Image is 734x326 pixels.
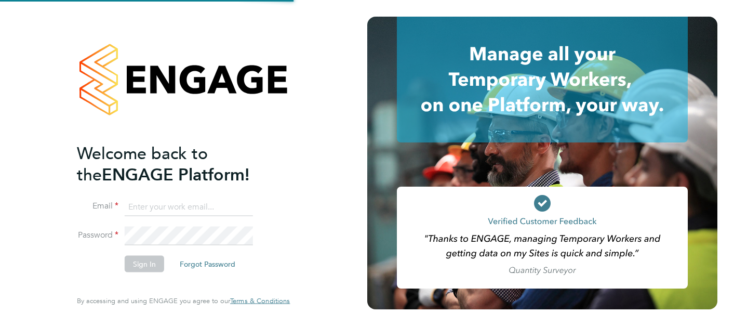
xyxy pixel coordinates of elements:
span: By accessing and using ENGAGE you agree to our [77,296,290,305]
input: Enter your work email... [125,198,253,216]
h2: ENGAGE Platform! [77,142,279,185]
span: Terms & Conditions [230,296,290,305]
button: Forgot Password [171,256,244,272]
a: Terms & Conditions [230,297,290,305]
label: Password [77,230,118,241]
span: Welcome back to the [77,143,208,185]
button: Sign In [125,256,164,272]
label: Email [77,201,118,212]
